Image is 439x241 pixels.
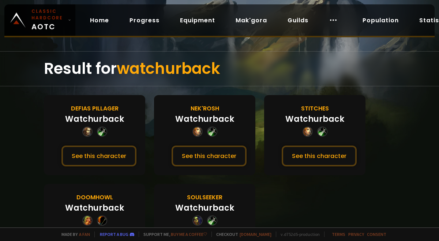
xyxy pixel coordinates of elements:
[174,13,221,28] a: Equipment
[79,231,90,237] a: a fan
[172,146,247,166] button: See this character
[175,202,234,214] div: Watchurback
[65,113,124,125] div: Watchurback
[276,231,320,237] span: v. d752d5 - production
[139,231,207,237] span: Support me,
[65,202,124,214] div: Watchurback
[61,146,136,166] button: See this character
[171,231,207,237] a: Buy me a coffee
[211,231,271,237] span: Checkout
[187,193,222,202] div: Soulseeker
[31,8,65,32] span: AOTC
[31,8,65,21] small: Classic Hardcore
[348,231,364,237] a: Privacy
[117,58,220,79] span: watchurback
[84,13,115,28] a: Home
[240,231,271,237] a: [DOMAIN_NAME]
[367,231,386,237] a: Consent
[4,4,75,36] a: Classic HardcoreAOTC
[282,146,357,166] button: See this character
[124,13,165,28] a: Progress
[332,231,345,237] a: Terms
[230,13,273,28] a: Mak'gora
[76,193,113,202] div: Doomhowl
[71,104,119,113] div: Defias Pillager
[285,113,344,125] div: Watchurback
[57,231,90,237] span: Made by
[191,104,219,113] div: Nek'Rosh
[282,13,314,28] a: Guilds
[175,113,234,125] div: Watchurback
[357,13,405,28] a: Population
[44,52,395,86] div: Result for
[100,231,128,237] a: Report a bug
[301,104,329,113] div: Stitches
